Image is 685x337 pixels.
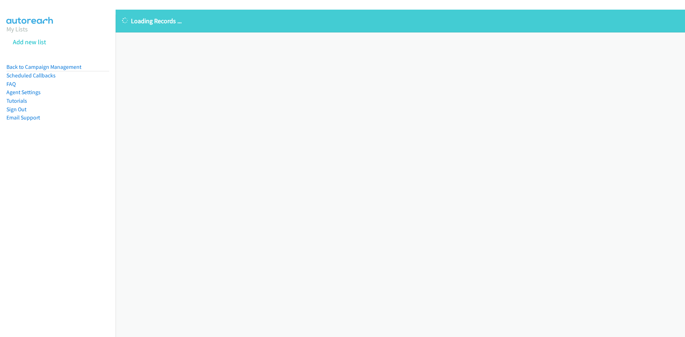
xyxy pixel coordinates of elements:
a: Sign Out [6,106,26,113]
a: Add new list [13,38,46,46]
a: Tutorials [6,97,27,104]
a: My Lists [6,25,28,33]
a: Agent Settings [6,89,41,96]
p: Loading Records ... [122,16,679,26]
a: Scheduled Callbacks [6,72,56,79]
a: FAQ [6,81,16,87]
a: Email Support [6,114,40,121]
a: Back to Campaign Management [6,63,81,70]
